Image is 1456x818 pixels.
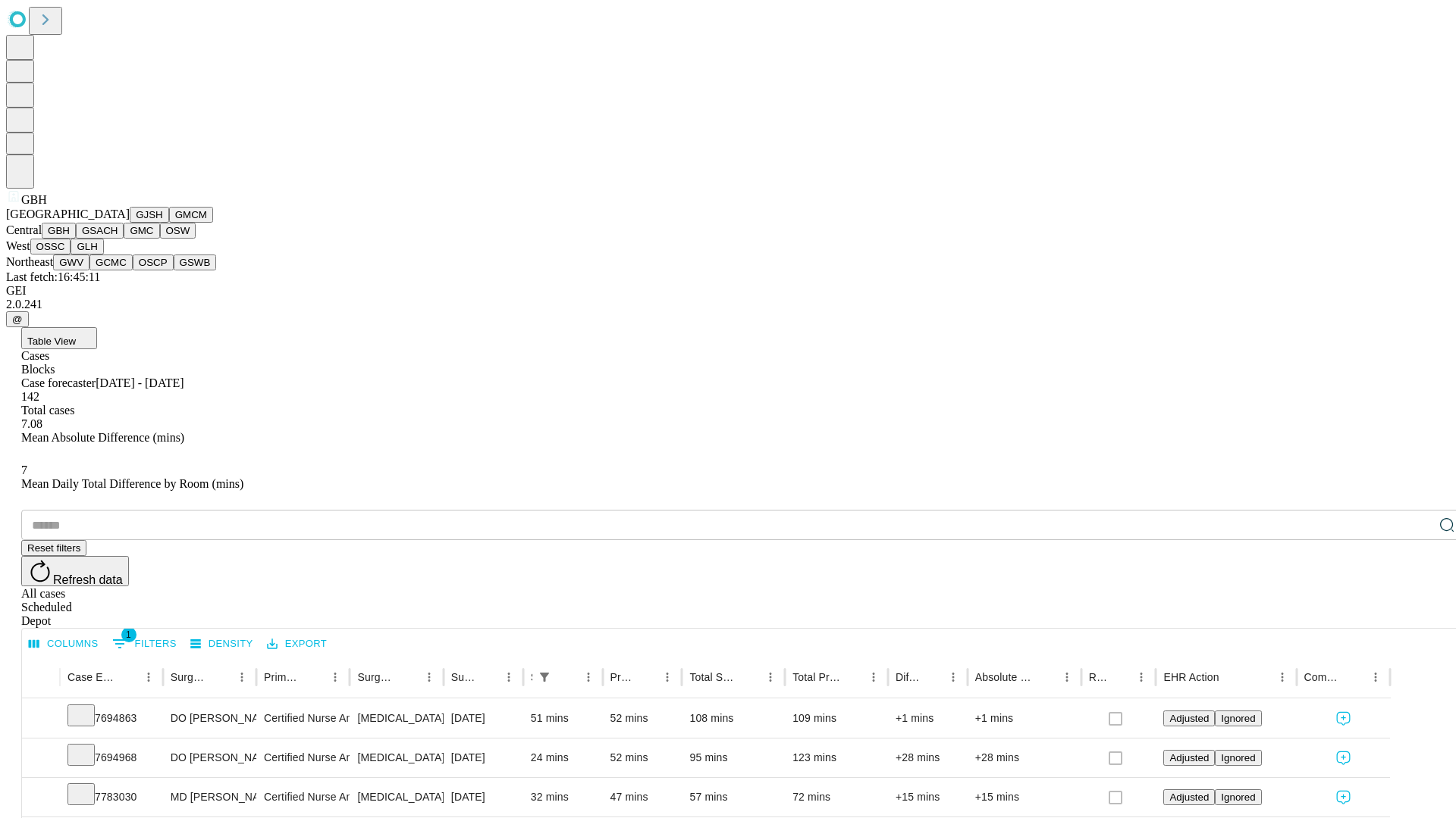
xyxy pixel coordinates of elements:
[21,477,243,490] span: Mean Daily Total Difference by Room (mins)
[792,699,880,738] div: 109 mins
[1221,667,1242,688] button: Sort
[171,671,209,683] div: Surgeon Name
[1215,750,1261,766] button: Ignored
[21,556,129,586] button: Refresh data
[67,778,155,816] div: 7783030
[863,667,884,688] button: Menu
[1163,710,1215,726] button: Adjusted
[739,667,760,688] button: Sort
[531,671,532,683] div: Scheduled In Room Duration
[6,239,30,252] span: West
[21,193,47,206] span: GBH
[531,699,595,738] div: 51 mins
[1221,752,1255,763] span: Ignored
[1109,667,1131,688] button: Sort
[1056,667,1078,688] button: Menu
[303,667,325,688] button: Sort
[67,699,155,738] div: 7694863
[1169,752,1209,763] span: Adjusted
[1169,713,1209,724] span: Adjusted
[264,699,342,738] div: Certified Nurse Anesthetist
[231,667,253,688] button: Menu
[534,667,555,688] button: Show filters
[21,327,97,349] button: Table View
[1163,750,1215,766] button: Adjusted
[6,270,100,283] span: Last fetch: 16:45:11
[975,738,1074,777] div: +28 mins
[21,390,39,403] span: 142
[357,778,435,816] div: [MEDICAL_DATA] WITH [MEDICAL_DATA] AND/OR [MEDICAL_DATA] WITH OR WITHOUT D\T\C
[6,311,29,327] button: @
[657,667,678,688] button: Menu
[792,671,840,683] div: Total Predicted Duration
[1169,791,1209,803] span: Adjusted
[943,667,964,688] button: Menu
[792,778,880,816] div: 72 mins
[1215,710,1261,726] button: Ignored
[1344,667,1365,688] button: Sort
[896,778,960,816] div: +15 mins
[171,699,249,738] div: DO [PERSON_NAME] [PERSON_NAME] Do
[121,627,136,642] span: 1
[21,540,86,556] button: Reset filters
[534,667,555,688] div: 1 active filter
[42,223,76,239] button: GBH
[557,667,578,688] button: Sort
[53,254,89,270] button: GWV
[71,239,103,254] button: GLH
[25,632,102,656] button: Select columns
[1221,713,1255,724] span: Ignored
[138,667,159,688] button: Menu
[531,778,595,816] div: 32 mins
[30,706,52,732] button: Expand
[130,207,169,223] button: GJSH
[6,223,42,236] span: Central
[325,667,346,688] button: Menu
[263,632,331,656] button: Export
[1221,791,1255,803] span: Ignored
[689,778,777,816] div: 57 mins
[6,284,1450,298] div: GEI
[171,778,249,816] div: MD [PERSON_NAME] [PERSON_NAME] Md
[6,208,130,220] span: [GEOGRAPHIC_DATA]
[451,671,475,683] div: Surgery Date
[975,699,1074,738] div: +1 mins
[89,254,133,270] button: GCMC
[975,778,1074,816] div: +15 mins
[357,738,435,777] div: [MEDICAL_DATA] WITH [MEDICAL_DATA] AND/OR [MEDICAL_DATA] WITH OR WITHOUT D\T\C
[451,778,516,816] div: [DATE]
[27,542,80,554] span: Reset filters
[451,738,516,777] div: [DATE]
[169,207,213,223] button: GMCM
[1365,667,1386,688] button: Menu
[896,699,960,738] div: +1 mins
[610,778,675,816] div: 47 mins
[174,254,217,270] button: GSWB
[451,699,516,738] div: [DATE]
[1272,667,1293,688] button: Menu
[1131,667,1152,688] button: Menu
[689,738,777,777] div: 95 mins
[30,785,52,811] button: Expand
[76,223,124,239] button: GSACH
[53,573,123,586] span: Refresh data
[1035,667,1056,688] button: Sort
[498,667,519,688] button: Menu
[21,431,184,444] span: Mean Absolute Difference (mins)
[30,745,52,772] button: Expand
[531,738,595,777] div: 24 mins
[610,671,635,683] div: Predicted In Room Duration
[27,336,76,347] span: Table View
[6,298,1450,311] div: 2.0.241
[124,223,159,239] button: GMC
[357,699,435,738] div: [MEDICAL_DATA] WITH [MEDICAL_DATA] AND/OR [MEDICAL_DATA] WITH OR WITHOUT D\T\C
[96,376,184,389] span: [DATE] - [DATE]
[21,376,96,389] span: Case forecaster
[610,699,675,738] div: 52 mins
[1163,671,1219,683] div: EHR Action
[187,632,257,656] button: Density
[477,667,498,688] button: Sort
[419,667,440,688] button: Menu
[30,239,71,254] button: OSSC
[921,667,943,688] button: Sort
